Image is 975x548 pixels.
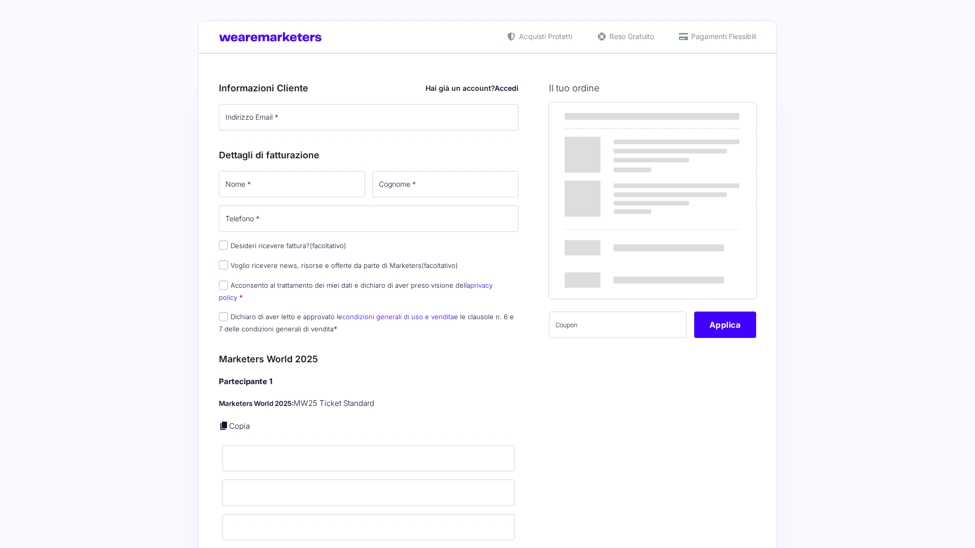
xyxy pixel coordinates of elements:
[219,352,518,366] h3: Marketers World 2025
[607,31,654,42] span: Reso Gratuito
[219,205,518,232] input: Telefono *
[549,203,663,299] th: Totale
[549,129,663,171] td: Marketers World 2025 - MW25 Ticket Standard
[426,83,518,93] div: Hai già un account?
[219,281,493,301] label: Acconsento al trattamento dei miei dati e dichiaro di aver preso visione della
[342,313,454,321] a: condizioni generali di uso e vendita
[219,313,514,332] label: Dichiaro di aver letto e approvato le e le clausole n. 6 e 7 delle condizioni generali di vendita
[549,102,663,129] th: Prodotto
[219,260,228,269] input: Voglio ricevere news, risorse e offerte da parte di Marketers(facoltativo)
[219,312,228,321] input: Dichiaro di aver letto e approvato lecondizioni generali di uso e venditae le clausole n. 6 e 7 d...
[219,376,518,388] h4: Partecipante 1
[689,31,756,42] span: Pagamenti Flessibili
[229,421,250,431] a: Copia
[219,281,493,301] a: privacy policy
[219,81,518,95] h3: Informazioni Cliente
[219,242,346,250] label: Desideri ricevere fattura?
[663,102,756,129] th: Subtotale
[516,31,572,42] span: Acquisti Protetti
[219,421,229,431] a: Copia i dettagli dell'acquirente
[549,81,756,95] h3: Il tuo ordine
[549,312,687,338] input: Coupon
[372,171,518,197] input: Cognome *
[421,261,458,269] span: (facoltativo)
[219,171,365,197] input: Nome *
[310,242,346,250] span: (facoltativo)
[219,104,518,130] input: Indirizzo Email *
[219,399,294,407] strong: Marketers World 2025:
[219,261,458,269] label: Voglio ricevere news, risorse e offerte da parte di Marketers
[219,398,518,409] p: MW25 Ticket Standard
[549,171,663,203] th: Subtotale
[219,148,518,162] h3: Dettagli di fatturazione
[694,312,756,338] button: Applica
[219,281,228,290] input: Acconsento al trattamento dei miei dati e dichiaro di aver preso visione dellaprivacy policy
[219,241,228,250] input: Desideri ricevere fattura?(facoltativo)
[495,84,518,92] a: Accedi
